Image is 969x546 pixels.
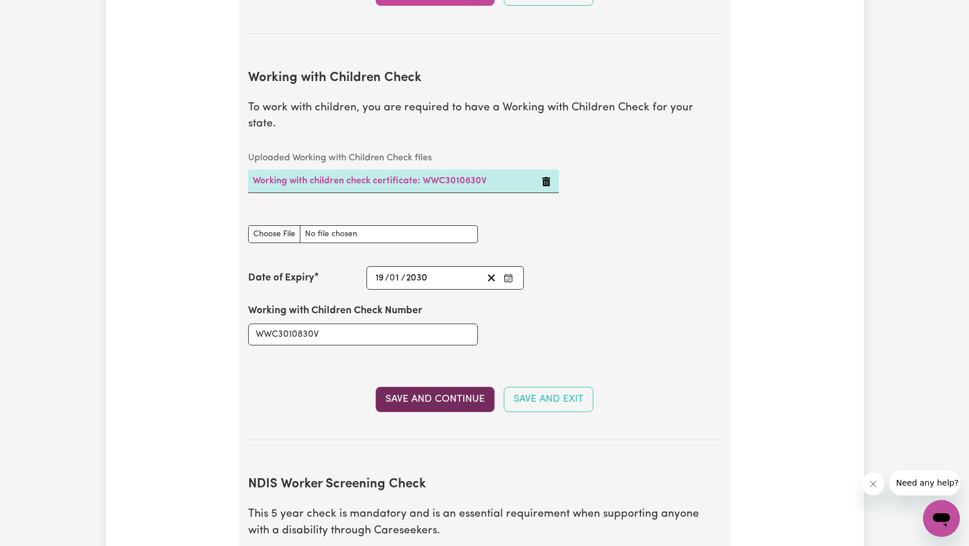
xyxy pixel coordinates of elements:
iframe: Message from company [889,470,960,495]
label: Working with Children Check Number [248,303,422,318]
p: This 5 year check is mandatory and is an essential requirement when supporting anyone with a disa... [248,506,721,540]
button: Enter the Date of Expiry of your Working with Children Check [500,270,516,286]
iframe: Close message [862,472,885,495]
input: -- [390,270,401,286]
h2: Working with Children Check [248,71,721,86]
caption: Uploaded Working with Children Check files [248,147,559,170]
input: -- [375,270,385,286]
button: Save and Continue [376,387,495,412]
span: / [385,273,389,283]
button: Save and Exit [504,387,593,412]
iframe: Button to launch messaging window [923,500,960,537]
span: 0 [389,274,395,283]
h2: NDIS Worker Screening Check [248,477,721,493]
button: Clear date [482,270,500,286]
p: To work with children, you are required to have a Working with Children Check for your state. [248,100,721,133]
a: Working with children check certificate: WWC3010830V [253,176,487,186]
span: / [401,273,406,283]
input: ---- [406,270,428,286]
button: Delete Working with children check certificate: WWC3010830V [542,174,551,188]
label: Date of Expiry [248,271,314,286]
